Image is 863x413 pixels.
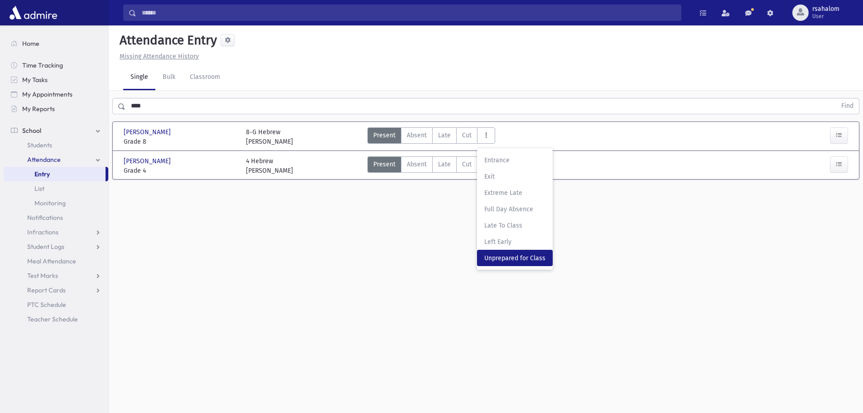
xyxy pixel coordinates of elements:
[27,243,64,251] span: Student Logs
[4,239,108,254] a: Student Logs
[27,257,76,265] span: Meal Attendance
[4,283,108,297] a: Report Cards
[4,36,108,51] a: Home
[120,53,199,60] u: Missing Attendance History
[484,155,545,165] span: Entrance
[27,272,58,280] span: Test Marks
[22,76,48,84] span: My Tasks
[4,210,108,225] a: Notifications
[4,254,108,268] a: Meal Attendance
[27,315,78,323] span: Teacher Schedule
[27,141,52,149] span: Students
[124,166,237,175] span: Grade 4
[22,39,39,48] span: Home
[812,13,839,20] span: User
[407,131,427,140] span: Absent
[246,127,293,146] div: 8-G Hebrew [PERSON_NAME]
[4,312,108,326] a: Teacher Schedule
[4,196,108,210] a: Monitoring
[4,123,108,138] a: School
[124,127,173,137] span: [PERSON_NAME]
[484,221,545,230] span: Late To Class
[4,167,106,181] a: Entry
[4,138,108,152] a: Students
[124,137,237,146] span: Grade 8
[27,286,66,294] span: Report Cards
[438,160,451,169] span: Late
[484,253,545,263] span: Unprepared for Class
[4,268,108,283] a: Test Marks
[136,5,681,21] input: Search
[812,5,839,13] span: rsahalom
[484,237,545,247] span: Left Early
[367,156,495,175] div: AttTypes
[462,131,472,140] span: Cut
[34,199,66,207] span: Monitoring
[22,61,63,69] span: Time Tracking
[484,172,545,181] span: Exit
[27,301,66,309] span: PTC Schedule
[4,225,108,239] a: Infractions
[4,102,108,116] a: My Reports
[4,87,108,102] a: My Appointments
[4,58,108,73] a: Time Tracking
[183,65,227,90] a: Classroom
[373,160,395,169] span: Present
[155,65,183,90] a: Bulk
[438,131,451,140] span: Late
[462,160,472,169] span: Cut
[836,98,859,114] button: Find
[4,181,108,196] a: List
[367,127,495,146] div: AttTypes
[22,90,72,98] span: My Appointments
[34,170,50,178] span: Entry
[34,185,44,193] span: List
[27,214,63,222] span: Notifications
[4,152,108,167] a: Attendance
[484,188,545,198] span: Extreme Late
[116,33,217,48] h5: Attendance Entry
[22,126,41,135] span: School
[4,297,108,312] a: PTC Schedule
[4,73,108,87] a: My Tasks
[22,105,55,113] span: My Reports
[27,155,61,164] span: Attendance
[407,160,427,169] span: Absent
[123,65,155,90] a: Single
[484,204,545,214] span: Full Day Absence
[246,156,293,175] div: 4 Hebrew [PERSON_NAME]
[7,4,59,22] img: AdmirePro
[373,131,395,140] span: Present
[124,156,173,166] span: [PERSON_NAME]
[27,228,58,236] span: Infractions
[116,53,199,60] a: Missing Attendance History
